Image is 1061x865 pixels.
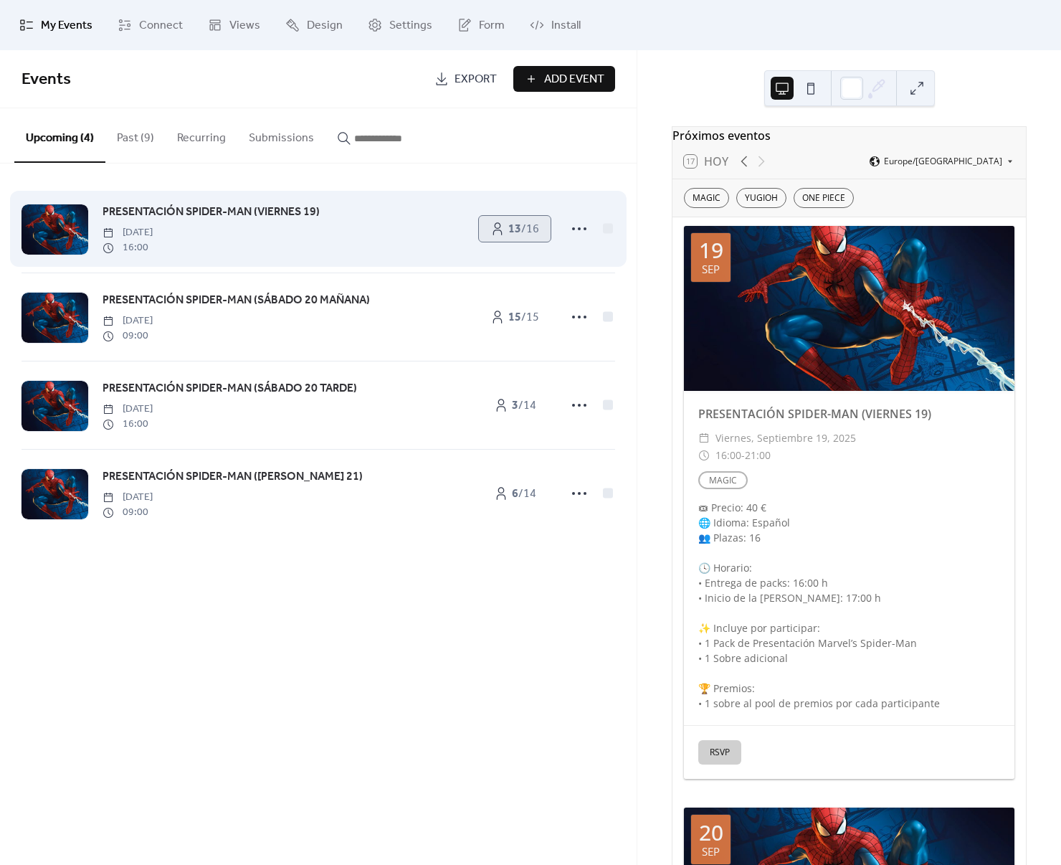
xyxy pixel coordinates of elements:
[103,291,370,310] a: PRESENTACIÓN SPIDER-MAN (SÁBADO 20 MAÑANA)
[702,264,720,275] div: sep
[684,500,1014,711] div: 🎟 Precio: 40 € 🌐 Idioma: Español 👥 Plazas: 16 🕓 Horario: • Entrega de packs: 16:00 h • Inicio de ...
[698,430,710,447] div: ​
[512,486,536,503] span: / 14
[884,157,1002,166] span: Europe/[GEOGRAPHIC_DATA]
[103,204,320,221] span: PRESENTACIÓN SPIDER-MAN (VIERNES 19)
[103,505,153,520] span: 09:00
[14,108,105,163] button: Upcoming (4)
[237,108,325,161] button: Submissions
[508,309,539,326] span: / 15
[9,6,103,44] a: My Events
[508,221,539,238] span: / 16
[479,216,551,242] a: 13/16
[424,66,508,92] a: Export
[103,379,357,398] a: PRESENTACIÓN SPIDER-MAN (SÁBADO 20 TARDE)
[551,17,581,34] span: Install
[103,292,370,309] span: PRESENTACIÓN SPIDER-MAN (SÁBADO 20 MAÑANA)
[479,17,505,34] span: Form
[103,402,153,417] span: [DATE]
[103,380,357,397] span: PRESENTACIÓN SPIDER-MAN (SÁBADO 20 TARDE)
[736,188,786,208] div: YUGIOH
[684,188,729,208] div: MAGIC
[103,328,153,344] span: 09:00
[103,468,363,486] a: PRESENTACIÓN SPIDER-MAN ([PERSON_NAME] 21)
[103,490,153,505] span: [DATE]
[103,225,153,240] span: [DATE]
[357,6,443,44] a: Settings
[307,17,343,34] span: Design
[698,740,741,765] button: RSVP
[715,430,856,447] span: viernes, septiembre 19, 2025
[103,468,363,486] span: PRESENTACIÓN SPIDER-MAN ([PERSON_NAME] 21)
[105,108,166,161] button: Past (9)
[197,6,271,44] a: Views
[512,394,518,417] b: 3
[107,6,194,44] a: Connect
[672,127,1026,144] div: Próximos eventos
[139,17,183,34] span: Connect
[512,397,536,415] span: / 14
[275,6,353,44] a: Design
[479,304,551,330] a: 15/15
[389,17,432,34] span: Settings
[103,203,320,222] a: PRESENTACIÓN SPIDER-MAN (VIERNES 19)
[508,218,521,240] b: 13
[519,6,591,44] a: Install
[741,447,745,464] span: -
[699,822,723,843] div: 20
[794,188,854,208] div: ONE PIECE
[508,306,521,328] b: 15
[22,64,71,95] span: Events
[715,447,741,464] span: 16:00
[699,240,723,261] div: 19
[544,71,604,88] span: Add Event
[103,417,153,432] span: 16:00
[447,6,515,44] a: Form
[512,483,518,505] b: 6
[513,66,615,92] button: Add Event
[166,108,237,161] button: Recurring
[229,17,260,34] span: Views
[103,313,153,328] span: [DATE]
[479,481,551,506] a: 6/14
[103,240,153,255] span: 16:00
[698,447,710,464] div: ​
[684,405,1014,422] div: PRESENTACIÓN SPIDER-MAN (VIERNES 19)
[745,447,771,464] span: 21:00
[41,17,92,34] span: My Events
[455,71,497,88] span: Export
[702,846,720,857] div: sep
[479,392,551,418] a: 3/14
